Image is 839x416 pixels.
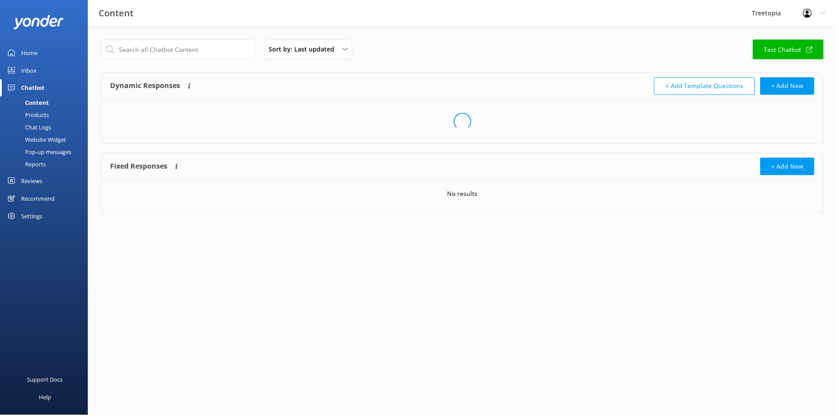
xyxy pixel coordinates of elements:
[755,40,826,59] a: Test Chatbot
[5,121,88,134] a: Chat Logs
[5,109,49,121] div: Products
[21,208,42,225] div: Settings
[448,189,479,199] p: No results
[5,158,88,171] a: Reports
[21,44,37,62] div: Home
[270,44,340,54] span: Sort by: Last updated
[5,121,51,134] div: Chat Logs
[111,158,168,176] h4: Fixed Responses
[5,109,88,121] a: Products
[13,15,64,29] img: yonder-white-logo.png
[5,97,49,109] div: Content
[5,97,88,109] a: Content
[5,158,46,171] div: Reports
[5,146,88,158] a: Pop-up messages
[101,40,255,59] input: Search all Chatbot Content
[21,79,44,97] div: Chatbot
[111,77,181,95] h4: Dynamic Responses
[762,77,817,95] button: + Add New
[762,158,817,176] button: + Add New
[99,6,134,20] h3: Content
[5,146,71,158] div: Pop-up messages
[5,134,88,146] a: Website Widget
[656,77,757,95] button: + Add Template Questions
[21,62,37,79] div: Inbox
[39,390,51,407] div: Help
[5,134,66,146] div: Website Widget
[27,372,63,390] div: Support Docs
[21,173,42,190] div: Reviews
[21,190,55,208] div: Recommend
